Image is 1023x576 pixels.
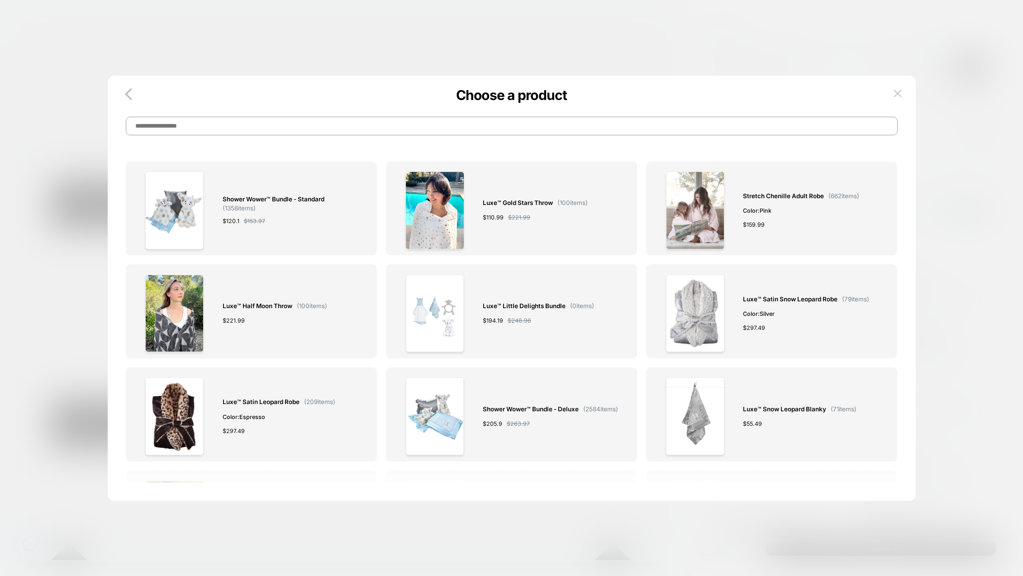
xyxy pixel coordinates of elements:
span: ( 79 items) [842,295,869,303]
img: LXCUAFX_03.jpg [666,481,724,558]
span: Luxe™ Satin Snow Leopard Robe [743,294,837,305]
span: $ 55.49 [743,419,762,428]
img: 104053-112880-Luxe_Satin_Cover_Up_Snow_Leopard_Silver-0.jpg [666,275,724,352]
span: Color: Pink [743,206,859,215]
span: Color: Silver [743,309,869,319]
span: Luxe™ Snow Leopard Blanky [743,404,826,414]
span: Stretch Chenille Adult Robe [743,191,824,201]
img: 103668-110475-Luxe_Snow_Leopard_Blanky_Silver-0.jpg [666,377,724,455]
span: $ 159.99 [743,220,765,229]
img: close [894,90,902,97]
span: $ 297.49 [743,323,765,333]
img: Stretch_Chenille_Cover_Up_Pink-2-display.jpg [666,171,724,249]
span: ( 662 items) [828,192,859,200]
p: Choose a product [108,87,916,103]
span: ( 71 items) [831,405,856,413]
